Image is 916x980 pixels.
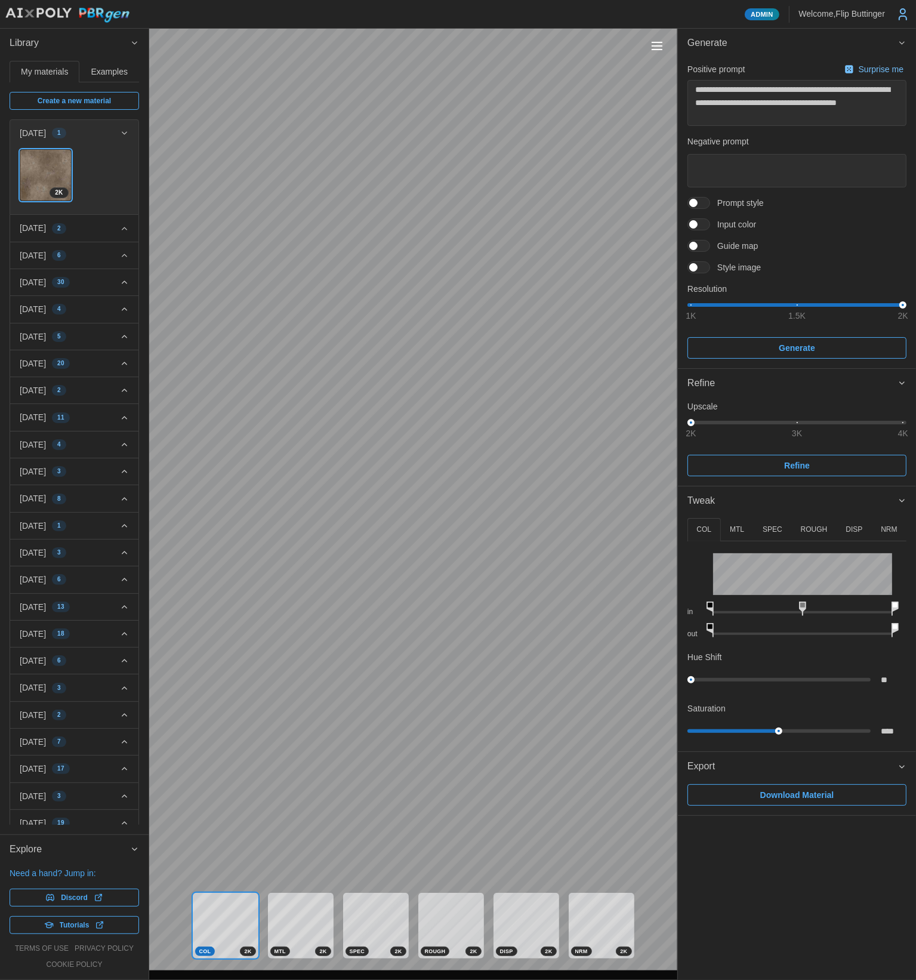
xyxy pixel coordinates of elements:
[10,377,138,403] button: [DATE]2
[10,783,138,809] button: [DATE]3
[710,218,756,230] span: Input color
[244,947,251,956] span: 2 K
[57,602,64,612] span: 13
[57,359,64,368] span: 20
[881,525,897,535] p: NRM
[20,276,46,288] p: [DATE]
[10,835,130,864] span: Explore
[575,947,588,956] span: NRM
[10,674,138,701] button: [DATE]3
[678,752,916,781] button: Export
[57,467,61,476] span: 3
[20,628,46,640] p: [DATE]
[20,601,46,613] p: [DATE]
[10,215,138,241] button: [DATE]2
[10,889,139,907] a: Discord
[425,947,446,956] span: ROUGH
[687,702,726,714] p: Saturation
[10,323,138,350] button: [DATE]5
[20,709,46,721] p: [DATE]
[10,92,139,110] a: Create a new material
[20,817,46,829] p: [DATE]
[57,548,61,557] span: 3
[57,737,61,747] span: 7
[57,818,64,828] span: 19
[687,283,906,295] p: Resolution
[20,249,46,261] p: [DATE]
[10,648,138,674] button: [DATE]6
[678,369,916,398] button: Refine
[10,729,138,755] button: [DATE]7
[841,61,906,78] button: Surprise me
[801,525,828,535] p: ROUGH
[20,150,71,201] img: n27nmqgM1d8o83DqMg1x
[57,332,61,341] span: 5
[20,520,46,532] p: [DATE]
[678,781,916,815] div: Export
[20,574,46,585] p: [DATE]
[500,947,513,956] span: DISP
[779,338,815,358] span: Generate
[620,947,627,956] span: 2 K
[678,515,916,751] div: Tweak
[10,404,138,430] button: [DATE]11
[20,411,46,423] p: [DATE]
[91,67,128,76] span: Examples
[10,540,138,566] button: [DATE]3
[61,889,88,906] span: Discord
[20,127,46,139] p: [DATE]
[350,947,365,956] span: SPEC
[199,947,211,956] span: COL
[687,486,898,516] span: Tweak
[710,240,758,252] span: Guide map
[20,384,46,396] p: [DATE]
[10,146,138,214] div: [DATE]1
[10,621,138,647] button: [DATE]18
[784,455,810,476] span: Refine
[57,440,61,449] span: 4
[20,149,72,201] a: n27nmqgM1d8o83DqMg1x2K
[10,756,138,782] button: [DATE]17
[545,947,552,956] span: 2 K
[687,376,898,391] div: Refine
[394,947,402,956] span: 2 K
[55,188,63,198] span: 2 K
[20,492,46,504] p: [DATE]
[57,521,61,531] span: 1
[20,790,46,802] p: [DATE]
[859,63,906,75] p: Surprise me
[20,303,46,315] p: [DATE]
[57,764,64,773] span: 17
[57,413,64,423] span: 11
[687,337,906,359] button: Generate
[10,432,138,458] button: [DATE]4
[10,594,138,620] button: [DATE]13
[10,120,138,146] button: [DATE]1
[20,763,46,775] p: [DATE]
[21,67,68,76] span: My materials
[20,466,46,477] p: [DATE]
[730,525,744,535] p: MTL
[60,917,90,933] span: Tutorials
[687,651,722,663] p: Hue Shift
[10,513,138,539] button: [DATE]1
[20,736,46,748] p: [DATE]
[678,29,916,58] button: Generate
[46,960,102,970] a: cookie policy
[10,296,138,322] button: [DATE]4
[678,58,916,368] div: Generate
[10,916,139,934] a: Tutorials
[57,791,61,801] span: 3
[687,784,906,806] button: Download Material
[760,785,834,805] span: Download Material
[10,242,138,269] button: [DATE]6
[846,525,862,535] p: DISP
[10,566,138,593] button: [DATE]6
[5,7,130,23] img: AIxPoly PBRgen
[10,867,139,879] p: Need a hand? Jump in:
[687,400,906,412] p: Upscale
[10,350,138,377] button: [DATE]20
[10,485,138,511] button: [DATE]8
[710,197,764,209] span: Prompt style
[38,93,111,109] span: Create a new material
